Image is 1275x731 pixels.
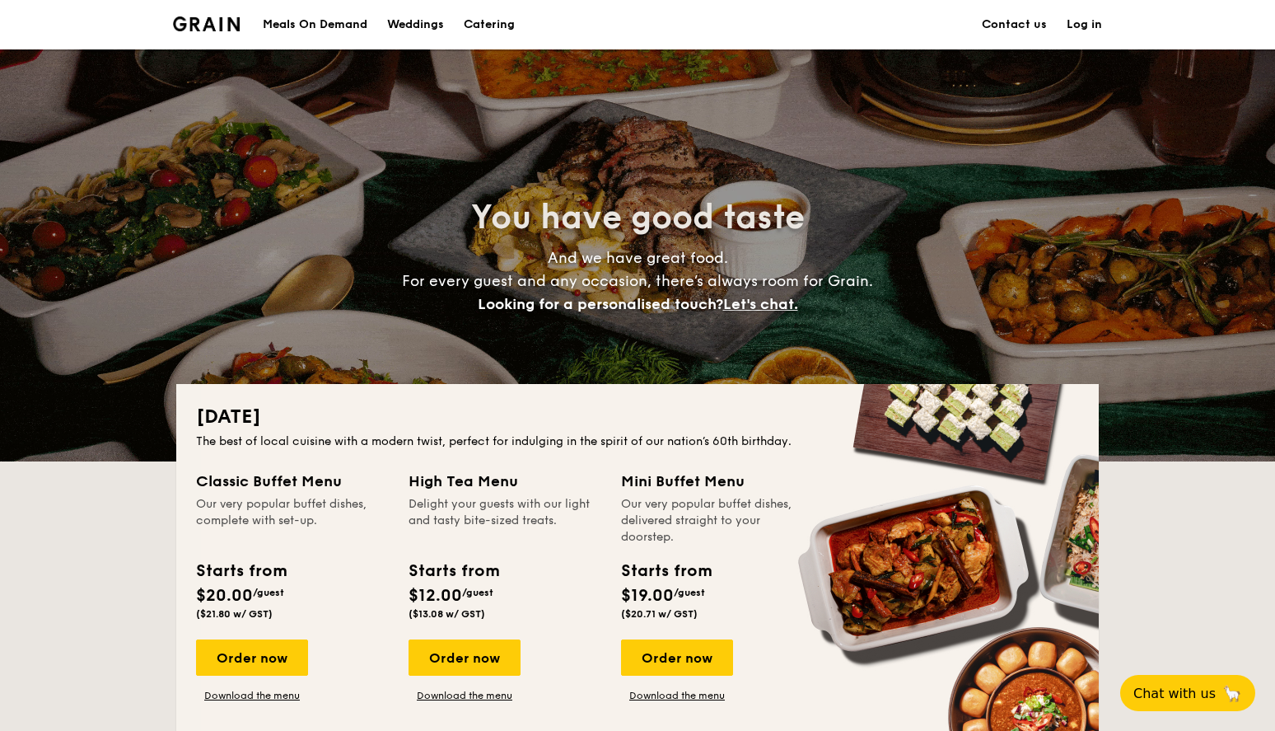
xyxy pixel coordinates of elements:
div: Classic Buffet Menu [196,470,389,493]
img: Grain [173,16,240,31]
div: Order now [409,640,521,676]
div: The best of local cuisine with a modern twist, perfect for indulging in the spirit of our nation’... [196,433,1079,450]
div: Our very popular buffet dishes, complete with set-up. [196,496,389,546]
a: Download the menu [196,689,308,702]
a: Logotype [173,16,240,31]
span: /guest [462,587,493,598]
div: Mini Buffet Menu [621,470,814,493]
span: $19.00 [621,586,674,606]
span: ($13.08 w/ GST) [409,608,485,620]
h2: [DATE] [196,404,1079,430]
a: Download the menu [621,689,733,702]
div: Order now [196,640,308,676]
span: $12.00 [409,586,462,606]
span: Let's chat. [723,295,798,313]
span: ($20.71 w/ GST) [621,608,698,620]
span: Chat with us [1133,686,1216,701]
div: Order now [621,640,733,676]
div: Our very popular buffet dishes, delivered straight to your doorstep. [621,496,814,546]
span: /guest [674,587,705,598]
div: Starts from [196,559,286,583]
div: High Tea Menu [409,470,601,493]
span: $20.00 [196,586,253,606]
div: Starts from [621,559,711,583]
span: ($21.80 w/ GST) [196,608,273,620]
div: Delight your guests with our light and tasty bite-sized treats. [409,496,601,546]
a: Download the menu [409,689,521,702]
span: 🦙 [1222,684,1242,703]
div: Starts from [409,559,498,583]
span: /guest [253,587,284,598]
button: Chat with us🦙 [1120,675,1255,711]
